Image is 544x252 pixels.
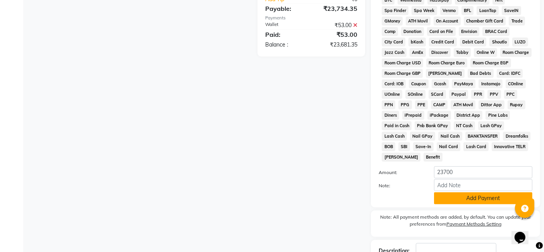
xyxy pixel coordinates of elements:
span: PayMaya [452,79,476,88]
span: Lash Cash [382,132,407,141]
span: Gcash [432,79,449,88]
span: Credit Card [429,38,457,47]
div: ₹53.00 [311,30,363,39]
span: PPV [487,90,501,99]
span: Instamojo [479,79,503,88]
div: ₹23,681.35 [311,41,363,49]
div: Balance : [259,41,311,49]
span: Nail GPay [410,132,435,141]
span: Nail Cash [438,132,462,141]
span: Card: IDFC [497,69,523,78]
span: PPN [382,100,395,109]
span: On Account [434,17,461,26]
span: Rupay [508,100,525,109]
span: Bad Debts [468,69,494,78]
span: [PERSON_NAME] [382,153,420,162]
span: Envision [459,27,480,36]
span: Spa Week [412,6,437,15]
span: Tabby [454,48,471,57]
span: Room Charge USD [382,59,423,67]
span: Coupon [409,79,429,88]
div: ₹53.00 [311,21,363,29]
div: Payments [265,15,357,21]
span: iPrepaid [402,111,424,120]
span: iPackage [427,111,451,120]
input: Amount [434,166,532,178]
span: BOB [382,142,395,151]
span: BRAC Card [482,27,510,36]
span: BFL [462,6,474,15]
span: Card: IOB [382,79,406,88]
span: BANKTANSFER [465,132,500,141]
span: Donation [401,27,424,36]
span: Room Charge EGP [470,59,511,67]
span: Nail Card [437,142,461,151]
span: Dittor App [479,100,505,109]
span: Benefit [424,153,443,162]
span: Room Charge [500,48,532,57]
span: Trade [509,17,525,26]
span: Pine Labs [486,111,510,120]
label: Note: [373,182,428,189]
span: Save-In [413,142,434,151]
span: Chamber Gift Card [464,17,506,26]
span: Comp [382,27,398,36]
label: Amount: [373,169,428,176]
span: AmEx [410,48,426,57]
span: District App [454,111,483,120]
span: Room Charge GBP [382,69,423,78]
label: Payment Methods Setting [446,221,502,228]
span: UOnline [382,90,402,99]
span: SaveIN [502,6,521,15]
div: ₹23,734.35 [311,4,363,13]
span: Lash GPay [478,121,505,130]
span: PPE [415,100,428,109]
span: Discover [429,48,451,57]
span: COnline [506,79,526,88]
button: Add Payment [434,192,532,204]
span: PPC [504,90,517,99]
span: [PERSON_NAME] [426,69,465,78]
span: ATH Movil [406,17,431,26]
span: PPG [398,100,412,109]
span: Online W [474,48,497,57]
span: Dreamfolks [503,132,530,141]
span: ATH Movil [451,100,475,109]
span: SCard [429,90,446,99]
span: Venmo [440,6,458,15]
span: Room Charge Euro [426,59,467,67]
span: Paid in Cash [382,121,412,130]
span: CAMP [431,100,448,109]
div: Paid: [259,30,311,39]
span: SBI [398,142,410,151]
span: SOnline [405,90,426,99]
span: PPR [471,90,484,99]
span: Debit Card [460,38,487,47]
span: LoanTap [477,6,499,15]
span: City Card [382,38,405,47]
iframe: chat widget [511,221,536,244]
span: Innovative TELR [492,142,528,151]
span: Spa Finder [382,6,408,15]
span: Jazz Cash [382,48,407,57]
span: Lash Card [463,142,489,151]
span: LUZO [512,38,528,47]
span: Card on File [427,27,456,36]
span: Pnb Bank GPay [415,121,451,130]
span: NT Cash [454,121,475,130]
label: Note: All payment methods are added, by default. You can update your preferences from [379,214,532,231]
div: Payable: [259,4,311,13]
input: Add Note [434,179,532,191]
span: Paypal [449,90,468,99]
span: GMoney [382,17,403,26]
span: bKash [408,38,426,47]
span: Shoutlo [489,38,509,47]
div: Wallet [259,21,311,29]
span: Diners [382,111,399,120]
